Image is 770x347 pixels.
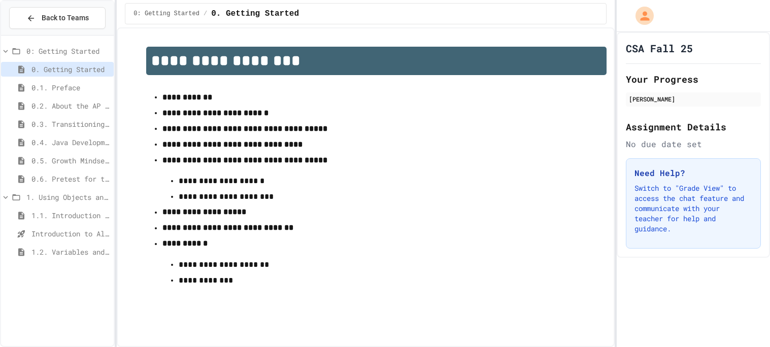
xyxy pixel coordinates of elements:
[625,4,656,27] div: My Account
[204,10,207,18] span: /
[626,120,761,134] h2: Assignment Details
[626,41,693,55] h1: CSA Fall 25
[31,247,110,257] span: 1.2. Variables and Data Types
[31,64,110,75] span: 0. Getting Started
[31,155,110,166] span: 0.5. Growth Mindset and Pair Programming
[634,167,752,179] h3: Need Help?
[31,100,110,111] span: 0.2. About the AP CSA Exam
[133,10,199,18] span: 0: Getting Started
[31,82,110,93] span: 0.1. Preface
[31,137,110,148] span: 0.4. Java Development Environments
[211,8,299,20] span: 0. Getting Started
[31,228,110,239] span: Introduction to Algorithms, Programming, and Compilers
[26,192,110,202] span: 1. Using Objects and Methods
[634,183,752,234] p: Switch to "Grade View" to access the chat feature and communicate with your teacher for help and ...
[626,138,761,150] div: No due date set
[626,72,761,86] h2: Your Progress
[31,119,110,129] span: 0.3. Transitioning from AP CSP to AP CSA
[9,7,106,29] button: Back to Teams
[26,46,110,56] span: 0: Getting Started
[629,94,758,103] div: [PERSON_NAME]
[31,173,110,184] span: 0.6. Pretest for the AP CSA Exam
[42,13,89,23] span: Back to Teams
[31,210,110,221] span: 1.1. Introduction to Algorithms, Programming, and Compilers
